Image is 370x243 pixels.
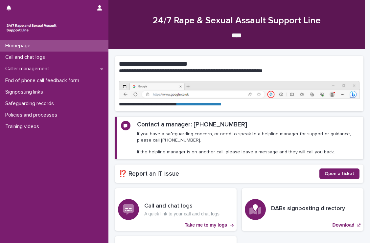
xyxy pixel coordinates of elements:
h3: Call and chat logs [144,203,220,210]
h1: 24/7 Rape & Sexual Assault Support Line [115,15,358,27]
span: Open a ticket [325,171,354,176]
h2: Contact a manager: [PHONE_NUMBER] [137,121,247,128]
img: https%3A%2F%2Fcdn.document360.io%2F0deca9d6-0dac-4e56-9e8f-8d9979bfce0e%2FImages%2FDocumentation%... [119,81,359,99]
p: Download [333,222,355,228]
p: Safeguarding records [3,100,59,107]
p: If you have a safeguarding concern, or need to speak to a helpline manager for support or guidanc... [137,131,359,155]
p: End of phone call feedback form [3,77,84,84]
p: A quick link to your call and chat logs [144,211,220,217]
p: Signposting links [3,89,48,95]
h2: ⁉️ Report an IT issue [119,170,319,178]
p: Call and chat logs [3,54,50,60]
h3: DABs signposting directory [271,205,345,212]
p: Caller management [3,66,55,72]
p: Training videos [3,123,44,130]
p: Policies and processes [3,112,62,118]
a: Download [242,188,363,231]
img: rhQMoQhaT3yELyF149Cw [5,21,58,34]
p: Homepage [3,43,36,49]
a: Take me to my logs [115,188,237,231]
a: Open a ticket [319,168,359,179]
p: Take me to my logs [185,222,227,228]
